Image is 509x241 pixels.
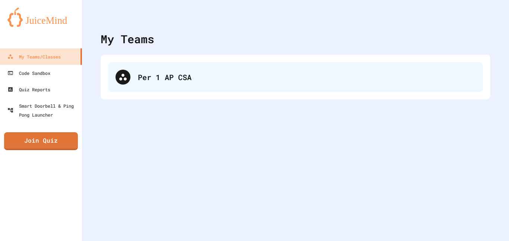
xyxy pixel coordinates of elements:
[7,85,50,94] div: Quiz Reports
[7,101,79,119] div: Smart Doorbell & Ping Pong Launcher
[4,132,78,150] a: Join Quiz
[7,69,50,77] div: Code Sandbox
[108,62,483,92] div: Per 1 AP CSA
[138,72,475,83] div: Per 1 AP CSA
[101,31,154,47] div: My Teams
[7,7,75,27] img: logo-orange.svg
[7,52,61,61] div: My Teams/Classes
